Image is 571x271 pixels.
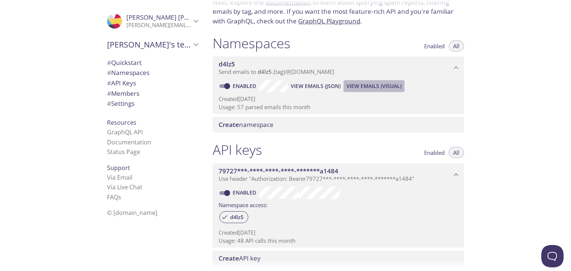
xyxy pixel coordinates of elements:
[101,98,204,109] div: Team Settings
[219,120,239,129] span: Create
[291,82,341,91] span: View Emails (JSON)
[213,35,290,52] h1: Namespaces
[219,254,239,262] span: Create
[107,173,132,182] a: Via Email
[219,254,261,262] span: API key
[126,13,228,22] span: [PERSON_NAME] [PERSON_NAME]
[107,58,111,67] span: #
[213,117,464,133] div: Create namespace
[288,80,343,92] button: View Emails (JSON)
[420,40,449,52] button: Enabled
[219,68,334,75] span: Send emails to . {tag} @[DOMAIN_NAME]
[219,103,458,111] p: Usage: 57 parsed emails this month
[232,82,259,89] a: Enabled
[107,58,142,67] span: Quickstart
[107,79,111,87] span: #
[107,128,143,136] a: GraphQL API
[107,68,149,77] span: Namespaces
[107,193,121,201] a: FAQ
[213,251,464,266] div: Create API Key
[343,80,404,92] button: View Emails (Visual)
[101,35,204,54] div: Kumaresan's team
[107,79,136,87] span: API Keys
[107,89,139,98] span: Members
[101,78,204,88] div: API Keys
[118,193,121,201] span: s
[107,148,140,156] a: Status Page
[346,82,401,91] span: View Emails (Visual)
[219,199,268,210] label: Namespace access:
[101,9,204,33] div: Kumaresan Periyasamy
[213,56,464,79] div: d4lz5 namespace
[213,141,262,158] h1: API keys
[449,40,464,52] button: All
[219,211,248,223] div: d4lz5
[107,39,191,50] span: [PERSON_NAME]'s team
[219,60,235,68] span: d4lz5
[219,229,458,236] p: Created [DATE]
[420,147,449,158] button: Enabled
[107,89,111,98] span: #
[107,68,111,77] span: #
[107,164,130,172] span: Support
[107,118,136,127] span: Resources
[232,189,259,196] a: Enabled
[107,183,142,191] a: Via Live Chat
[258,68,272,75] span: d4lz5
[298,17,360,25] a: GraphQL Playground
[107,138,151,146] a: Documentation
[107,99,135,108] span: Settings
[107,99,111,108] span: #
[101,88,204,99] div: Members
[101,58,204,68] div: Quickstart
[101,68,204,78] div: Namespaces
[219,120,274,129] span: namespace
[219,237,458,245] p: Usage: 48 API calls this month
[107,209,157,217] span: © [DOMAIN_NAME]
[449,147,464,158] button: All
[219,95,458,103] p: Created [DATE]
[126,22,191,29] p: [PERSON_NAME][EMAIL_ADDRESS][DOMAIN_NAME]
[541,245,564,267] iframe: Help Scout Beacon - Open
[226,214,248,221] span: d4lz5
